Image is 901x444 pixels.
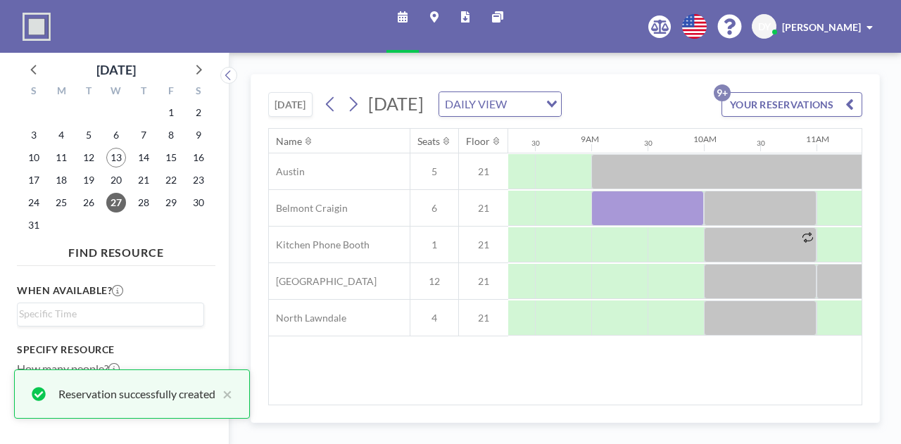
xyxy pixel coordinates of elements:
[410,275,458,288] span: 12
[24,125,44,145] span: Sunday, August 3, 2025
[20,83,48,101] div: S
[806,134,829,144] div: 11AM
[368,93,424,114] span: [DATE]
[75,83,103,101] div: T
[48,83,75,101] div: M
[268,92,313,117] button: [DATE]
[269,312,346,324] span: North Lawndale
[410,202,458,215] span: 6
[459,275,508,288] span: 21
[269,275,377,288] span: [GEOGRAPHIC_DATA]
[459,239,508,251] span: 21
[189,170,208,190] span: Saturday, August 23, 2025
[269,165,305,178] span: Austin
[23,13,51,41] img: organization-logo
[714,84,731,101] p: 9+
[161,170,181,190] span: Friday, August 22, 2025
[693,134,717,144] div: 10AM
[189,125,208,145] span: Saturday, August 9, 2025
[189,148,208,167] span: Saturday, August 16, 2025
[17,240,215,260] h4: FIND RESOURCE
[134,125,153,145] span: Thursday, August 7, 2025
[96,60,136,80] div: [DATE]
[106,148,126,167] span: Wednesday, August 13, 2025
[459,202,508,215] span: 21
[442,95,510,113] span: DAILY VIEW
[51,170,71,190] span: Monday, August 18, 2025
[24,148,44,167] span: Sunday, August 10, 2025
[134,193,153,213] span: Thursday, August 28, 2025
[276,135,302,148] div: Name
[51,125,71,145] span: Monday, August 4, 2025
[466,135,490,148] div: Floor
[161,193,181,213] span: Friday, August 29, 2025
[58,386,215,402] div: Reservation successfully created
[17,362,120,376] label: How many people?
[644,139,653,148] div: 30
[410,239,458,251] span: 1
[106,170,126,190] span: Wednesday, August 20, 2025
[24,193,44,213] span: Sunday, August 24, 2025
[17,343,204,356] h3: Specify resource
[215,386,232,402] button: close
[722,92,862,117] button: YOUR RESERVATIONS9+
[51,193,71,213] span: Monday, August 25, 2025
[184,83,212,101] div: S
[439,92,561,116] div: Search for option
[79,125,99,145] span: Tuesday, August 5, 2025
[106,193,126,213] span: Wednesday, August 27, 2025
[269,239,370,251] span: Kitchen Phone Booth
[130,83,157,101] div: T
[51,148,71,167] span: Monday, August 11, 2025
[19,306,196,322] input: Search for option
[410,312,458,324] span: 4
[134,148,153,167] span: Thursday, August 14, 2025
[134,170,153,190] span: Thursday, August 21, 2025
[581,134,599,144] div: 9AM
[161,125,181,145] span: Friday, August 8, 2025
[417,135,440,148] div: Seats
[459,312,508,324] span: 21
[161,103,181,122] span: Friday, August 1, 2025
[79,193,99,213] span: Tuesday, August 26, 2025
[410,165,458,178] span: 5
[269,202,348,215] span: Belmont Craigin
[157,83,184,101] div: F
[511,95,538,113] input: Search for option
[79,170,99,190] span: Tuesday, August 19, 2025
[161,148,181,167] span: Friday, August 15, 2025
[103,83,130,101] div: W
[459,165,508,178] span: 21
[757,139,765,148] div: 30
[758,20,771,33] span: DY
[531,139,540,148] div: 30
[189,103,208,122] span: Saturday, August 2, 2025
[24,215,44,235] span: Sunday, August 31, 2025
[79,148,99,167] span: Tuesday, August 12, 2025
[18,303,203,324] div: Search for option
[106,125,126,145] span: Wednesday, August 6, 2025
[782,21,861,33] span: [PERSON_NAME]
[24,170,44,190] span: Sunday, August 17, 2025
[189,193,208,213] span: Saturday, August 30, 2025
